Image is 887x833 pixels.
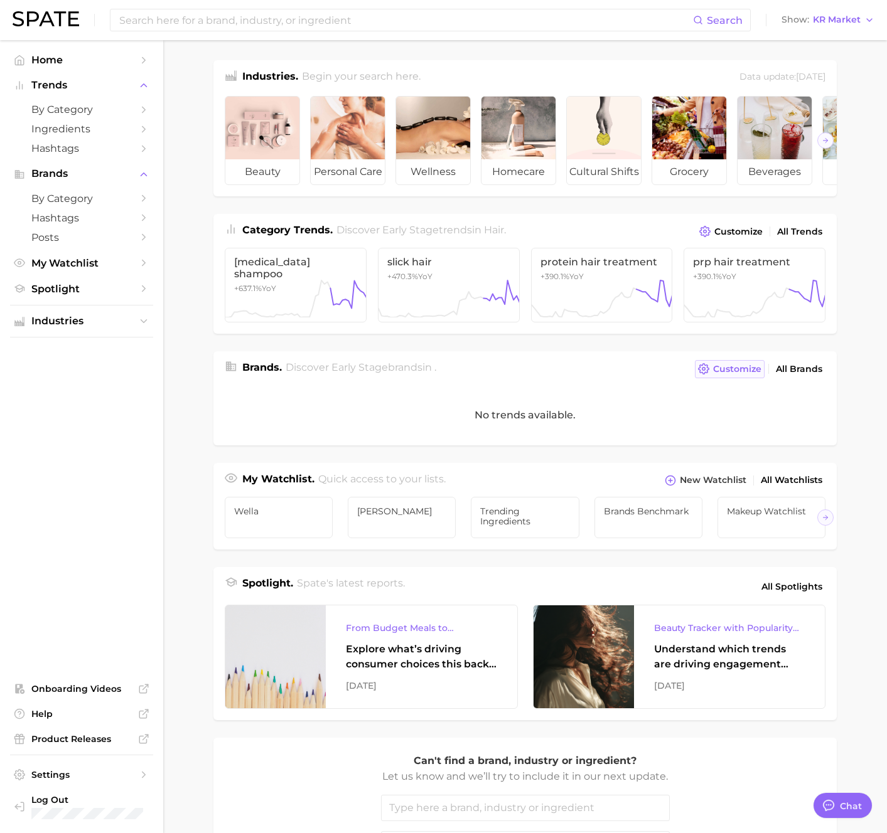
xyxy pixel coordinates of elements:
span: wellness [396,159,470,184]
a: Ingredients [10,119,153,139]
span: Trending ingredients [480,506,569,526]
span: All Brands [776,364,822,374]
span: My Watchlist [31,257,132,269]
span: beauty [225,159,299,184]
p: Let us know and we’ll try to include it in our next update. [381,768,670,785]
h2: Spate's latest reports. [297,576,405,597]
span: +637.1% YoY [234,284,276,293]
div: [DATE] [346,678,497,693]
span: Category Trends . [242,224,333,236]
button: Industries [10,312,153,331]
span: Discover Early Stage brands in . [286,361,436,373]
a: brands benchmark [594,497,702,538]
button: New Watchlist [662,472,750,489]
a: prp hair treatment+390.1%YoY [684,248,825,322]
input: Type here a brand, industry or ingredient [381,795,670,821]
h1: My Watchlist. [242,472,314,489]
h2: Begin your search here. [302,69,421,86]
a: slick hair+470.3%YoY [378,248,520,322]
button: Brands [10,164,153,183]
h1: Industries. [242,69,298,86]
a: personal care [310,96,385,185]
a: beverages [737,96,812,185]
div: Data update: [DATE] [739,69,825,86]
a: by Category [10,189,153,208]
a: Settings [10,765,153,784]
button: ShowKR Market [778,12,878,28]
span: Trends [31,80,132,91]
span: by Category [31,103,132,115]
span: Brands . [242,361,282,373]
a: wellness [395,96,471,185]
a: Log out. Currently logged in with e-mail olivier@spate.nyc. [10,790,153,823]
a: Beauty Tracker with Popularity IndexUnderstand which trends are driving engagement across platfor... [533,605,826,709]
span: prp hair treatment [693,256,816,268]
span: homecare [481,159,556,184]
button: Customize [696,223,766,240]
span: Brands [31,168,132,179]
span: Industries [31,316,132,327]
span: Customize [714,226,763,237]
a: by Category [10,100,153,119]
div: Understand which trends are driving engagement across platforms in the skin, hair, makeup, and fr... [654,642,805,672]
span: Log Out [31,794,143,805]
span: All Watchlists [761,475,822,485]
span: KR Market [813,16,861,23]
a: Hashtags [10,139,153,158]
span: New Watchlist [680,475,746,485]
div: Explore what’s driving consumer choices this back-to-school season From budget-friendly meals to ... [346,642,497,672]
a: My Watchlist [10,253,153,273]
span: by Category [31,193,132,204]
a: protein hair treatment+390.1%YoY [531,248,673,322]
a: Wella [225,497,333,538]
span: Home [31,54,132,66]
h1: Spotlight. [242,576,293,597]
a: Product Releases [10,730,153,748]
span: Ingredients [31,123,132,135]
button: Scroll Right [817,509,834,526]
a: homecare [481,96,556,185]
div: [DATE] [654,678,805,693]
a: Makeup watchlist [718,497,825,538]
img: SPATE [13,11,79,26]
a: All Brands [773,361,825,378]
button: Trends [10,76,153,95]
span: Search [707,14,743,26]
span: cultural shifts [567,159,641,184]
a: [PERSON_NAME] [348,497,456,538]
a: [MEDICAL_DATA] shampoo+637.1%YoY [225,248,367,322]
p: Can't find a brand, industry or ingredient? [381,753,670,769]
span: Onboarding Videos [31,683,132,694]
a: Help [10,704,153,723]
a: Onboarding Videos [10,679,153,698]
span: brands benchmark [604,506,693,516]
span: Customize [713,364,761,374]
a: Trending ingredients [471,497,579,538]
a: All Spotlights [758,576,825,597]
span: hair [484,224,504,236]
span: [MEDICAL_DATA] shampoo [234,256,357,280]
span: Makeup watchlist [727,506,816,516]
span: Discover Early Stage trends in . [336,224,506,236]
span: Show [782,16,809,23]
a: All Trends [774,223,825,240]
span: Settings [31,769,132,780]
a: beauty [225,96,300,185]
button: Scroll Right [817,132,834,149]
span: All Spotlights [761,579,822,594]
span: +390.1% YoY [693,272,736,281]
span: All Trends [777,226,822,237]
span: +390.1% YoY [540,272,584,281]
span: Hashtags [31,142,132,154]
span: Product Releases [31,733,132,745]
div: Beauty Tracker with Popularity Index [654,620,805,635]
span: slick hair [387,256,510,268]
button: Customize [695,360,765,378]
span: beverages [738,159,812,184]
a: Spotlight [10,279,153,299]
span: Wella [234,506,323,516]
a: All Watchlists [758,472,825,489]
input: Search here for a brand, industry, or ingredient [118,9,693,31]
span: +470.3% YoY [387,272,433,281]
a: grocery [652,96,727,185]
